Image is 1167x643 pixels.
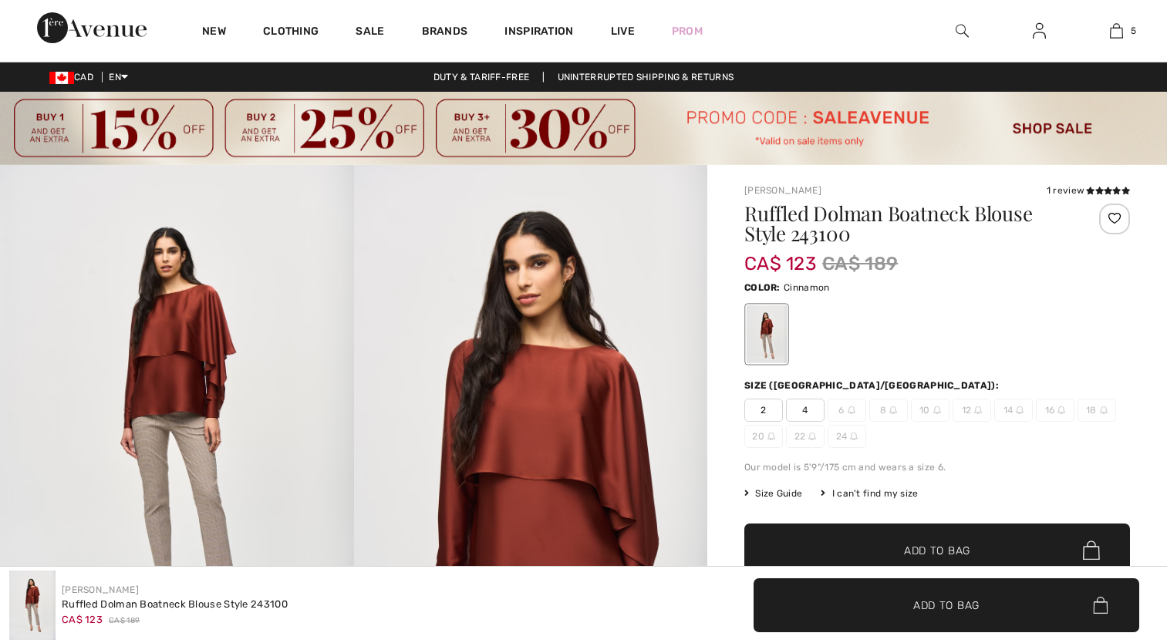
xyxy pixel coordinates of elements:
[202,25,226,41] a: New
[822,250,898,278] span: CA$ 189
[974,406,982,414] img: ring-m.svg
[611,23,635,39] a: Live
[1020,22,1058,41] a: Sign In
[109,72,128,82] span: EN
[754,578,1139,632] button: Add to Bag
[1047,183,1130,197] div: 1 review
[1016,406,1024,414] img: ring-m.svg
[9,571,56,640] img: Ruffled Dolman Boatneck Blouse Style 243100
[62,614,103,625] span: CA$ 123
[62,597,288,612] div: Ruffled Dolman Boatneck Blouse Style 243100
[49,72,99,82] span: CAD
[933,406,941,414] img: ring-m.svg
[1078,399,1116,422] span: 18
[744,523,1130,577] button: Add to Bag
[49,72,74,84] img: Canadian Dollar
[767,433,775,440] img: ring-m.svg
[786,425,825,448] span: 22
[953,399,991,422] span: 12
[744,204,1066,244] h1: Ruffled Dolman Boatneck Blouse Style 243100
[263,25,319,41] a: Clothing
[1036,399,1074,422] span: 16
[672,23,703,39] a: Prom
[850,433,858,440] img: ring-m.svg
[889,406,897,414] img: ring-m.svg
[869,399,908,422] span: 8
[109,615,140,627] span: CA$ 189
[744,237,816,274] span: CA$ 123
[828,425,866,448] span: 24
[1110,22,1123,40] img: My Bag
[422,25,468,41] a: Brands
[821,486,918,500] div: I can't find my size
[1131,24,1136,38] span: 5
[1100,406,1108,414] img: ring-m.svg
[1078,22,1154,40] a: 5
[956,22,969,40] img: search the website
[744,399,783,422] span: 2
[848,406,855,414] img: ring-m.svg
[744,185,821,196] a: [PERSON_NAME]
[744,282,781,293] span: Color:
[744,460,1130,474] div: Our model is 5'9"/175 cm and wears a size 6.
[62,584,139,595] a: [PERSON_NAME]
[1093,597,1108,614] img: Bag.svg
[784,282,829,293] span: Cinnamon
[994,399,1033,422] span: 14
[913,597,980,613] span: Add to Bag
[744,379,1002,392] div: Size ([GEOGRAPHIC_DATA]/[GEOGRAPHIC_DATA]):
[356,25,384,41] a: Sale
[504,25,573,41] span: Inspiration
[828,399,866,422] span: 6
[1057,406,1065,414] img: ring-m.svg
[744,486,802,500] span: Size Guide
[747,305,787,363] div: Cinnamon
[37,12,147,43] img: 1ère Avenue
[911,399,949,422] span: 10
[904,542,970,558] span: Add to Bag
[1033,22,1046,40] img: My Info
[808,433,816,440] img: ring-m.svg
[744,425,783,448] span: 20
[786,399,825,422] span: 4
